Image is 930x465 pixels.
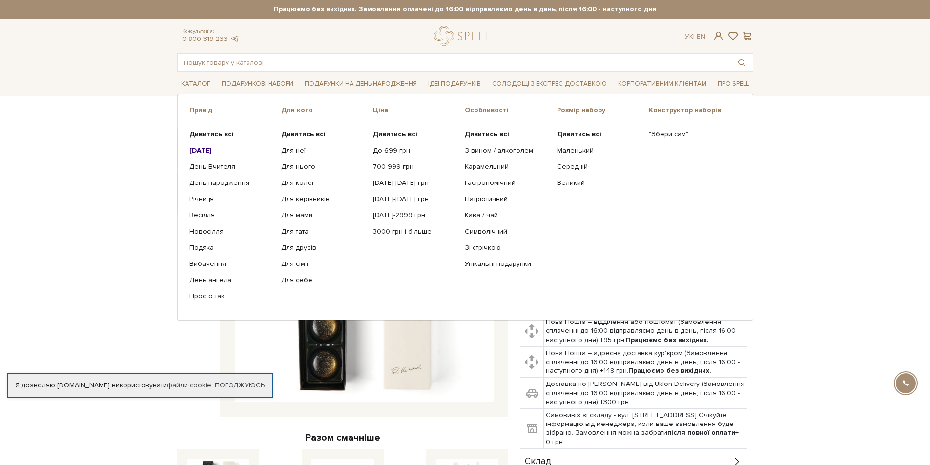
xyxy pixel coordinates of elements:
a: Просто так [189,292,274,301]
a: Символічний [465,227,549,236]
a: Для неї [281,146,366,155]
a: Для колег [281,179,366,187]
a: Гастрономічний [465,179,549,187]
strong: Працюємо без вихідних. Замовлення оплачені до 16:00 відправляємо день в день, після 16:00 - насту... [177,5,753,14]
a: [DATE] [189,146,274,155]
a: Дивитись всі [281,130,366,139]
a: Корпоративним клієнтам [614,77,710,92]
a: Кава / чай [465,211,549,220]
span: Особливості [465,106,557,115]
a: Зі стрічкою [465,243,549,252]
a: Річниця [189,195,274,203]
a: 3000 грн і більше [373,227,457,236]
a: En [697,32,705,40]
a: Для мами [281,211,366,220]
a: День народження [189,179,274,187]
a: Погоджуюсь [215,381,265,390]
b: Дивитись всі [465,130,509,138]
div: Я дозволяю [DOMAIN_NAME] використовувати [8,381,272,390]
a: logo [434,26,495,46]
a: Подарункові набори [218,77,297,92]
b: після повної оплати [667,428,735,437]
a: День Вчителя [189,162,274,171]
a: "Збери сам" [649,130,733,139]
b: Дивитись всі [373,130,417,138]
a: Каталог [177,77,214,92]
a: До 699 грн [373,146,457,155]
a: Новосілля [189,227,274,236]
a: Дивитись всі [465,130,549,139]
a: [DATE]-2999 грн [373,211,457,220]
span: Ціна [373,106,465,115]
a: Карамельний [465,162,549,171]
a: 700-999 грн [373,162,457,171]
span: Розмір набору [557,106,649,115]
input: Пошук товару у каталозі [178,54,730,71]
b: Дивитись всі [557,130,601,138]
a: Для нього [281,162,366,171]
span: Для кого [281,106,373,115]
a: Дивитись всі [557,130,641,139]
a: 0 800 319 233 [182,35,227,43]
b: Працюємо без вихідних. [626,336,709,344]
a: День ангела [189,276,274,284]
a: Ідеї подарунків [424,77,485,92]
a: Дивитись всі [189,130,274,139]
a: Великий [557,179,641,187]
b: Працюємо без вихідних. [628,366,711,375]
a: Для сім'ї [281,260,366,268]
div: Ук [685,32,705,41]
td: Доставка по [PERSON_NAME] від Uklon Delivery (Замовлення сплаченні до 16:00 відправляємо день в д... [544,378,747,409]
div: Каталог [177,94,753,320]
span: | [693,32,695,40]
a: Маленький [557,146,641,155]
a: З вином / алкоголем [465,146,549,155]
a: Вибачення [189,260,274,268]
a: файли cookie [167,381,211,389]
a: Унікальні подарунки [465,260,549,268]
a: [DATE]-[DATE] грн [373,195,457,203]
td: Нова Пошта – відділення або поштомат (Замовлення сплаченні до 16:00 відправляємо день в день, піс... [544,316,747,347]
b: [DATE] [189,146,212,155]
a: Подяка [189,243,274,252]
button: Пошук товару у каталозі [730,54,753,71]
span: Консультація: [182,28,240,35]
b: Дивитись всі [189,130,234,138]
a: Патріотичний [465,195,549,203]
a: Про Spell [714,77,753,92]
td: Самовивіз зі складу - вул. [STREET_ADDRESS] Очікуйте інформацію від менеджера, коли ваше замовлен... [544,409,747,449]
a: Дивитись всі [373,130,457,139]
span: Конструктор наборів [649,106,741,115]
a: Для себе [281,276,366,284]
a: Для друзів [281,243,366,252]
span: Привід [189,106,281,115]
a: Середній [557,162,641,171]
td: Нова Пошта – адресна доставка кур'єром (Замовлення сплаченні до 16:00 відправляємо день в день, п... [544,346,747,378]
a: Для керівників [281,195,366,203]
a: [DATE]-[DATE] грн [373,179,457,187]
a: telegram [230,35,240,43]
a: Солодощі з експрес-доставкою [488,76,611,92]
b: Дивитись всі [281,130,326,138]
a: Для тата [281,227,366,236]
a: Весілля [189,211,274,220]
div: Разом смачніше [177,431,508,444]
a: Подарунки на День народження [301,77,421,92]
